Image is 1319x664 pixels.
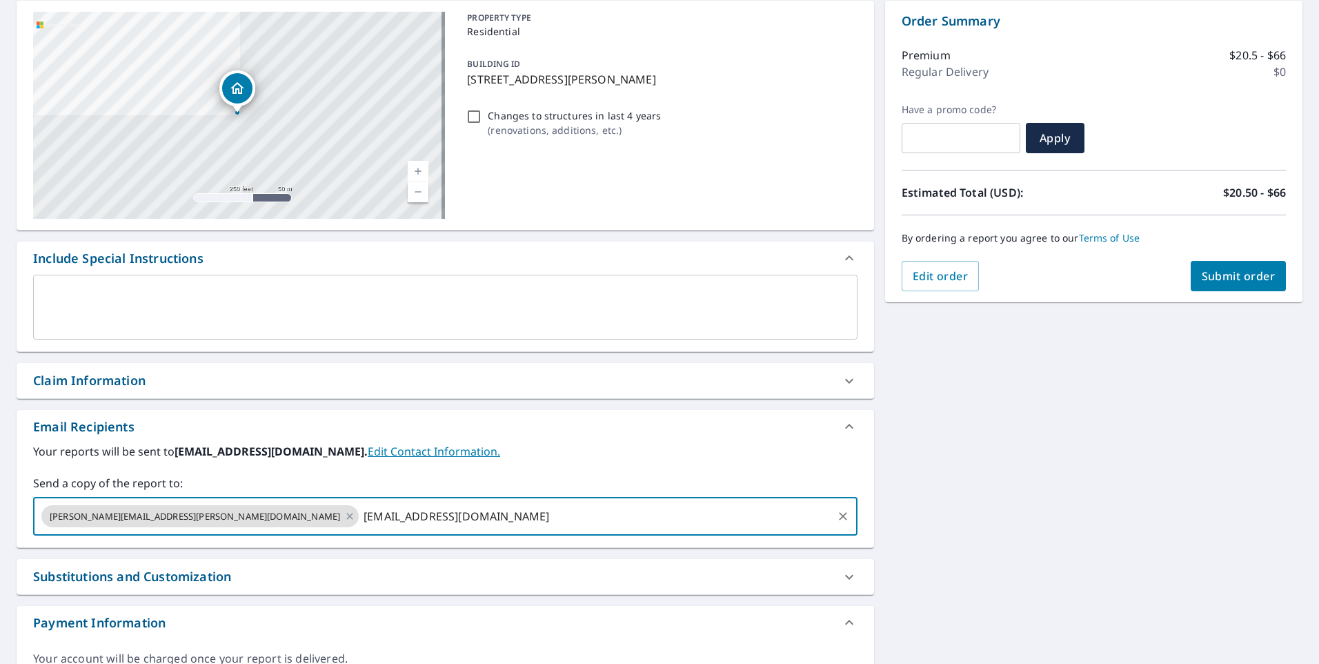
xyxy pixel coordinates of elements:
[33,567,231,586] div: Substitutions and Customization
[902,104,1020,116] label: Have a promo code?
[33,443,857,460] label: Your reports will be sent to
[902,47,951,64] p: Premium
[408,182,428,202] a: Current Level 17, Zoom Out
[1026,123,1084,153] button: Apply
[1037,130,1073,146] span: Apply
[902,232,1286,244] p: By ordering a report you agree to our
[33,614,166,632] div: Payment Information
[1202,268,1276,284] span: Submit order
[368,444,500,459] a: EditContactInfo
[902,261,980,291] button: Edit order
[1191,261,1287,291] button: Submit order
[17,606,874,639] div: Payment Information
[17,559,874,594] div: Substitutions and Customization
[467,12,851,24] p: PROPERTY TYPE
[33,418,135,436] div: Email Recipients
[41,505,359,527] div: [PERSON_NAME][EMAIL_ADDRESS][PERSON_NAME][DOMAIN_NAME]
[467,58,520,70] p: BUILDING ID
[219,70,255,113] div: Dropped pin, building 1, Residential property, 6786 Flint Hill Rd New Tripoli, PA 18066
[17,363,874,398] div: Claim Information
[488,123,661,137] p: ( renovations, additions, etc. )
[467,24,851,39] p: Residential
[175,444,368,459] b: [EMAIL_ADDRESS][DOMAIN_NAME].
[1079,231,1140,244] a: Terms of Use
[1223,184,1286,201] p: $20.50 - $66
[913,268,969,284] span: Edit order
[33,249,204,268] div: Include Special Instructions
[33,475,857,491] label: Send a copy of the report to:
[488,108,661,123] p: Changes to structures in last 4 years
[902,184,1094,201] p: Estimated Total (USD):
[902,64,989,80] p: Regular Delivery
[902,12,1286,30] p: Order Summary
[17,410,874,443] div: Email Recipients
[1229,47,1286,64] p: $20.5 - $66
[33,371,146,390] div: Claim Information
[1273,64,1286,80] p: $0
[833,507,853,526] button: Clear
[17,242,874,275] div: Include Special Instructions
[41,510,348,523] span: [PERSON_NAME][EMAIL_ADDRESS][PERSON_NAME][DOMAIN_NAME]
[467,71,851,88] p: [STREET_ADDRESS][PERSON_NAME]
[408,161,428,182] a: Current Level 17, Zoom In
